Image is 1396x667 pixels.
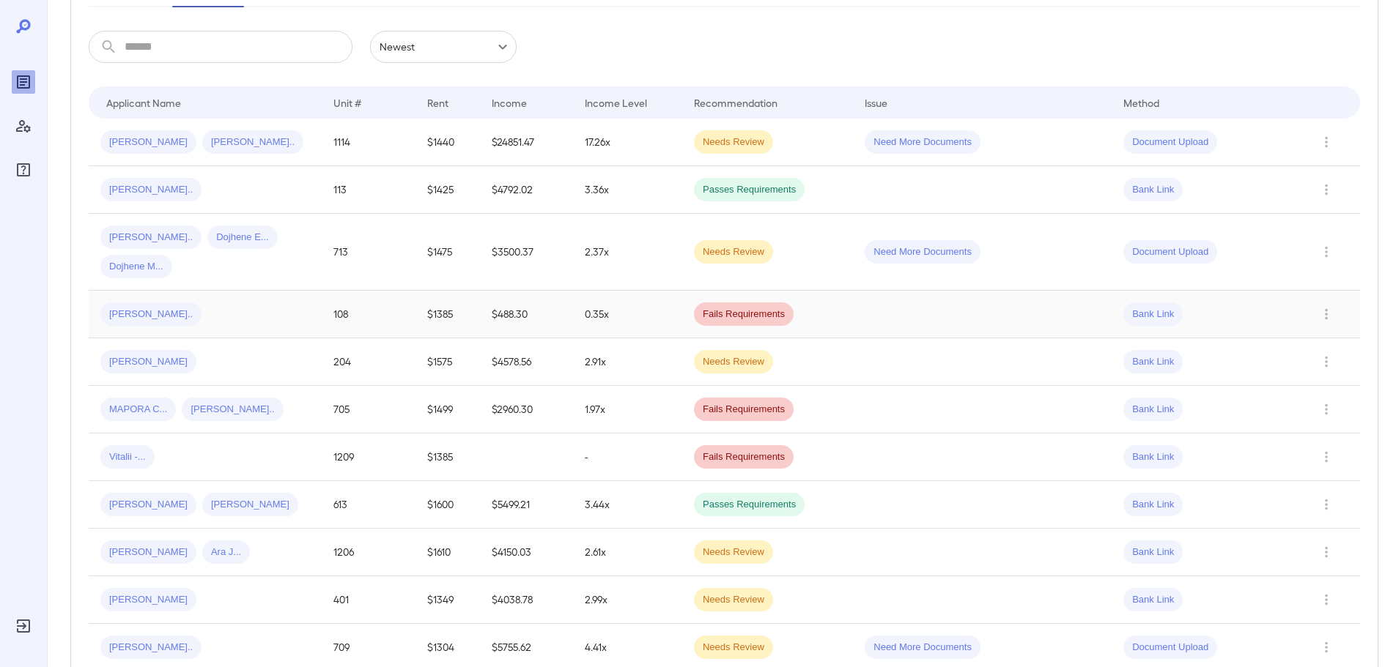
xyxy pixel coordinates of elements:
[1123,593,1183,607] span: Bank Link
[1123,355,1183,369] span: Bank Link
[480,386,573,433] td: $2960.30
[1123,641,1217,655] span: Document Upload
[12,158,35,182] div: FAQ
[100,355,196,369] span: [PERSON_NAME]
[106,94,181,111] div: Applicant Name
[100,403,176,417] span: MAPORA C...
[694,498,805,512] span: Passes Requirements
[573,481,682,529] td: 3.44x
[416,119,480,166] td: $1440
[416,214,480,291] td: $1475
[100,498,196,512] span: [PERSON_NAME]
[322,166,415,214] td: 113
[694,593,773,607] span: Needs Review
[202,545,250,559] span: Ara J...
[694,135,773,149] span: Needs Review
[416,338,480,386] td: $1575
[12,614,35,638] div: Log Out
[480,166,573,214] td: $4792.02
[480,291,573,338] td: $488.30
[573,386,682,433] td: 1.97x
[573,529,682,576] td: 2.61x
[1123,403,1183,417] span: Bank Link
[182,403,283,417] span: [PERSON_NAME]..
[1315,130,1338,154] button: Row Actions
[1123,183,1183,197] span: Bank Link
[1315,540,1338,564] button: Row Actions
[865,135,980,149] span: Need More Documents
[1315,493,1338,516] button: Row Actions
[1315,178,1338,201] button: Row Actions
[12,70,35,94] div: Reports
[573,119,682,166] td: 17.26x
[694,403,794,417] span: Fails Requirements
[322,386,415,433] td: 705
[1123,245,1217,259] span: Document Upload
[100,183,202,197] span: [PERSON_NAME]..
[416,386,480,433] td: $1499
[416,576,480,624] td: $1349
[370,31,517,63] div: Newest
[573,576,682,624] td: 2.99x
[322,291,415,338] td: 108
[1123,135,1217,149] span: Document Upload
[573,433,682,481] td: -
[1123,450,1183,464] span: Bank Link
[207,231,278,245] span: Dojhene E...
[573,291,682,338] td: 0.35x
[416,291,480,338] td: $1385
[480,214,573,291] td: $3500.37
[100,545,196,559] span: [PERSON_NAME]
[1315,398,1338,421] button: Row Actions
[492,94,527,111] div: Income
[585,94,647,111] div: Income Level
[322,214,415,291] td: 713
[1315,302,1338,326] button: Row Actions
[694,94,778,111] div: Recommendation
[12,114,35,138] div: Manage Users
[480,481,573,529] td: $5499.21
[480,576,573,624] td: $4038.78
[100,231,202,245] span: [PERSON_NAME]..
[865,94,888,111] div: Issue
[427,94,451,111] div: Rent
[416,433,480,481] td: $1385
[573,338,682,386] td: 2.91x
[694,545,773,559] span: Needs Review
[1315,588,1338,611] button: Row Actions
[202,498,298,512] span: [PERSON_NAME]
[1123,308,1183,321] span: Bank Link
[322,481,415,529] td: 613
[1315,636,1338,659] button: Row Actions
[100,450,155,464] span: Vitalii -...
[1315,240,1338,264] button: Row Actions
[100,593,196,607] span: [PERSON_NAME]
[694,641,773,655] span: Needs Review
[480,338,573,386] td: $4578.56
[480,119,573,166] td: $24851.47
[480,529,573,576] td: $4150.03
[865,245,980,259] span: Need More Documents
[694,245,773,259] span: Needs Review
[694,308,794,321] span: Fails Requirements
[322,529,415,576] td: 1206
[865,641,980,655] span: Need More Documents
[694,450,794,464] span: Fails Requirements
[416,166,480,214] td: $1425
[1123,498,1183,512] span: Bank Link
[100,308,202,321] span: [PERSON_NAME]..
[694,355,773,369] span: Needs Review
[1123,94,1159,111] div: Method
[573,166,682,214] td: 3.36x
[322,433,415,481] td: 1209
[694,183,805,197] span: Passes Requirements
[322,119,415,166] td: 1114
[322,338,415,386] td: 204
[1315,350,1338,373] button: Row Actions
[333,94,361,111] div: Unit #
[202,135,303,149] span: [PERSON_NAME]..
[322,576,415,624] td: 401
[100,641,202,655] span: [PERSON_NAME]..
[100,260,172,274] span: Dojhene M...
[1315,445,1338,469] button: Row Actions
